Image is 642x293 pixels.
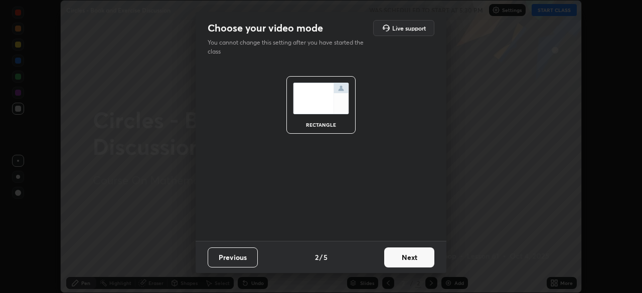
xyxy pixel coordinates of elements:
[208,22,323,35] h2: Choose your video mode
[392,25,426,31] h5: Live support
[208,247,258,267] button: Previous
[301,122,341,127] div: rectangle
[293,83,349,114] img: normalScreenIcon.ae25ed63.svg
[324,252,328,262] h4: 5
[315,252,318,262] h4: 2
[319,252,323,262] h4: /
[208,38,370,56] p: You cannot change this setting after you have started the class
[384,247,434,267] button: Next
